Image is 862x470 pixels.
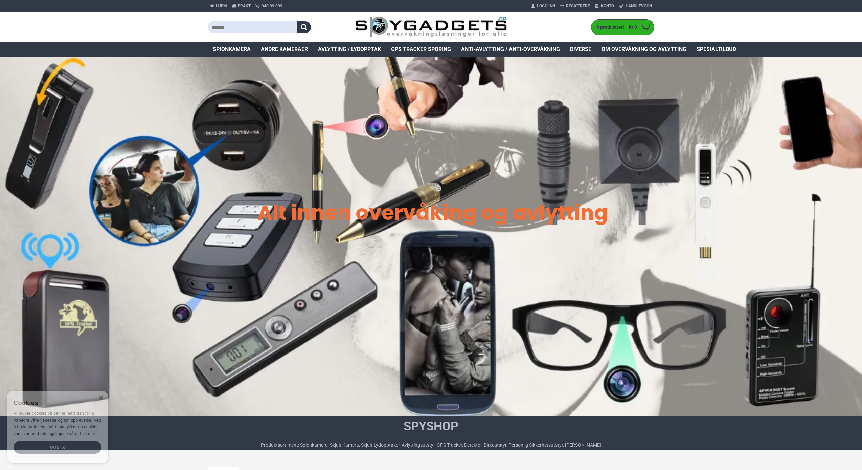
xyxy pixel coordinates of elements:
[697,45,736,54] span: Spesialtilbud
[261,418,601,435] h1: SpyShop
[386,42,456,57] a: GPS Tracker Sporing
[216,3,227,9] span: Hjem
[602,45,686,54] span: Om overvåkning og avlytting
[80,431,95,436] a: Les mer, opens a new window
[355,16,507,38] img: SpyGadgets.no
[461,45,560,54] span: Anti-avlytting / Anti-overvåkning
[14,411,101,436] span: Vi bruker cookies på denne nettsiden for å forbedre våre tjenester og din opplevelse. Ved å bruke...
[238,3,251,9] span: Frakt
[208,42,256,57] a: Spionkamera
[570,45,591,54] span: Diverse
[565,42,596,57] a: Diverse
[262,3,282,9] span: 940 99 099
[591,24,639,31] span: 0 produkt(er) - Kr 0
[256,42,313,57] a: Andre kameraer
[313,42,386,57] a: Avlytting / Lydopptak
[601,3,614,9] span: Konto
[14,441,101,454] div: Godta
[98,396,103,401] div: Close
[456,42,565,57] a: Anti-avlytting / Anti-overvåkning
[616,1,654,12] a: Handlevogn
[591,20,654,35] a: 0 produkt(er) - Kr 0
[626,3,652,9] span: Handlevogn
[261,442,601,449] div: Produktsortiment: Spionkamera, Skjult Kamera, Skjult Lydopptaker, Avlyttingsutstyr, GPS Tracker, ...
[592,1,616,12] a: Konto
[691,42,741,57] a: Spesialtilbud
[261,45,308,54] span: Andre kameraer
[528,1,558,12] a: Logg Inn
[213,45,251,54] span: Spionkamera
[566,3,590,9] span: Registrere
[537,3,555,9] span: Logg Inn
[391,45,451,54] span: GPS Tracker Sporing
[558,1,592,12] a: Registrere
[596,42,691,57] a: Om overvåkning og avlytting
[14,396,97,410] div: Cookies
[318,45,381,54] span: Avlytting / Lydopptak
